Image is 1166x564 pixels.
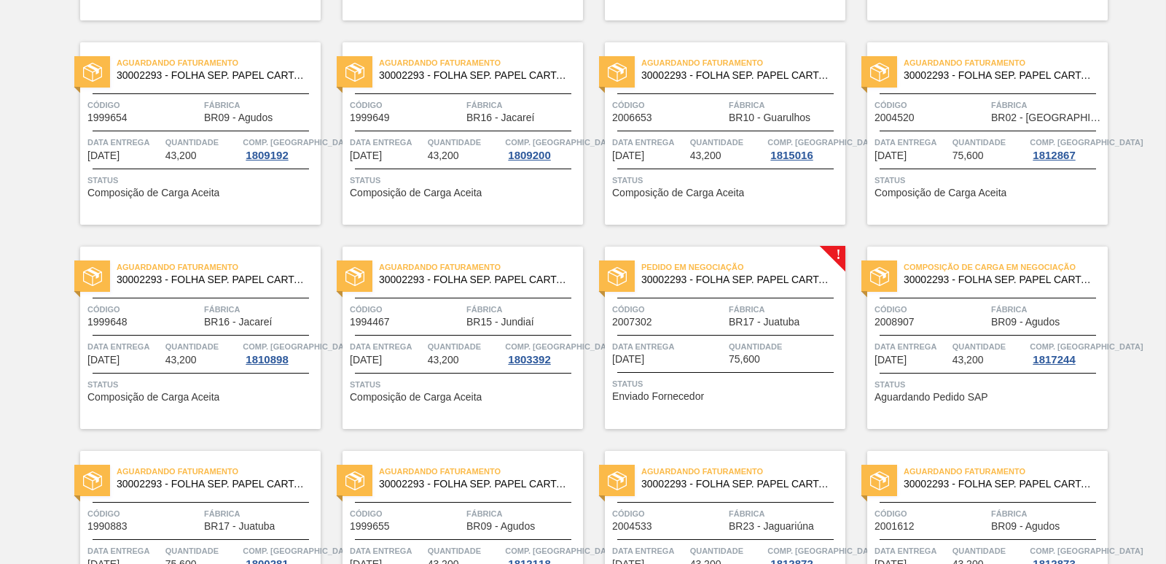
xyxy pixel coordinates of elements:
a: Comp. [GEOGRAPHIC_DATA]1809200 [505,135,579,161]
span: Data entrega [612,544,686,558]
span: Composição de Carga Aceita [87,392,219,403]
span: Data entrega [350,544,424,558]
span: BR17 - Juatuba [204,521,275,532]
span: Quantidade [952,544,1027,558]
span: 11/09/2025 [87,150,120,161]
span: 30002293 - FOLHA SEP. PAPEL CARTAO 1200x1000M 350g [904,479,1096,490]
span: Status [874,173,1104,188]
span: 12/09/2025 [350,150,382,161]
span: 2008907 [874,317,915,328]
span: 1994467 [350,317,390,328]
span: 17/09/2025 [874,355,907,366]
span: BR09 - Agudos [466,521,535,532]
span: 75,600 [952,150,984,161]
span: 1999649 [350,112,390,123]
img: status [83,471,102,490]
span: Quantidade [428,135,502,150]
div: 1809200 [505,150,553,161]
span: BR23 - Jaguariúna [729,521,814,532]
span: Código [874,98,987,112]
span: 43,200 [428,355,459,366]
span: 43,200 [165,150,197,161]
span: Data entrega [874,135,949,150]
span: BR15 - Jundiaí [466,317,534,328]
span: Código [874,506,987,521]
span: Quantidade [428,339,502,354]
span: Fábrica [991,98,1104,112]
span: 13/09/2025 [612,150,644,161]
span: Status [612,173,842,188]
img: status [608,63,627,82]
span: 43,200 [690,150,721,161]
div: 1803392 [505,354,553,366]
span: Data entrega [350,135,424,150]
span: Código [87,98,200,112]
span: BR09 - Agudos [991,521,1060,532]
span: 30002293 - FOLHA SEP. PAPEL CARTAO 1200x1000M 350g [379,479,571,490]
div: 1817244 [1030,354,1078,366]
span: Quantidade [165,135,240,150]
span: Comp. Carga [1030,339,1143,354]
span: 30002293 - FOLHA SEP. PAPEL CARTAO 1200x1000M 350g [641,479,834,490]
span: Aguardando Faturamento [379,55,583,70]
span: Status [612,376,842,391]
span: Código [350,302,463,317]
span: Aguardando Faturamento [117,464,321,479]
span: Composição de Carga Aceita [87,188,219,198]
span: 1999654 [87,112,128,123]
span: Código [612,98,725,112]
span: 2001612 [874,521,915,532]
span: BR09 - Agudos [204,112,273,123]
span: 30002293 - FOLHA SEP. PAPEL CARTAO 1200x1000M 350g [641,70,834,81]
span: 1999648 [87,317,128,328]
span: Aguardando Faturamento [641,55,845,70]
div: 1815016 [767,150,815,161]
span: Fábrica [204,302,317,317]
span: BR09 - Agudos [991,317,1060,328]
img: status [83,267,102,286]
span: 75,600 [729,354,760,365]
span: Código [350,506,463,521]
span: 30002293 - FOLHA SEP. PAPEL CARTAO 1200x1000M 350g [904,274,1096,285]
span: 30002293 - FOLHA SEP. PAPEL CARTAO 1200x1000M 350g [117,274,309,285]
span: 2007302 [612,317,652,328]
span: Data entrega [874,544,949,558]
span: 30002293 - FOLHA SEP. PAPEL CARTAO 1200x1000M 350g [379,70,571,81]
img: status [345,471,364,490]
span: Composição de Carga Aceita [350,188,482,198]
a: !statusPedido em Negociação30002293 - FOLHA SEP. PAPEL CARTAO 1200x1000M 350gCódigo2007302Fábrica... [583,247,845,429]
span: Comp. Carga [1030,544,1143,558]
span: Fábrica [991,506,1104,521]
img: status [345,63,364,82]
span: Fábrica [204,98,317,112]
a: Comp. [GEOGRAPHIC_DATA]1809192 [243,135,317,161]
span: Data entrega [87,544,162,558]
span: Comp. Carga [1030,135,1143,150]
div: 1810898 [243,354,291,366]
span: Fábrica [466,506,579,521]
span: Código [350,98,463,112]
span: Data entrega [350,339,424,354]
span: Aguardando Faturamento [904,55,1108,70]
span: BR16 - Jacareí [204,317,272,328]
span: Status [87,377,317,392]
span: Enviado Fornecedor [612,391,704,402]
span: 43,200 [428,150,459,161]
a: Comp. [GEOGRAPHIC_DATA]1817244 [1030,339,1104,366]
span: Aguardando Faturamento [904,464,1108,479]
span: 17/09/2025 [612,354,644,365]
span: Data entrega [612,135,686,150]
a: Comp. [GEOGRAPHIC_DATA]1815016 [767,135,842,161]
img: status [870,471,889,490]
a: statusAguardando Faturamento30002293 - FOLHA SEP. PAPEL CARTAO 1200x1000M 350gCódigo1999648Fábric... [58,247,321,429]
span: Data entrega [612,339,725,354]
span: BR10 - Guarulhos [729,112,810,123]
span: 2004533 [612,521,652,532]
span: Status [350,173,579,188]
span: 15/09/2025 [874,150,907,161]
span: Quantidade [428,544,502,558]
span: 30002293 - FOLHA SEP. PAPEL CARTAO 1200x1000M 350g [641,274,834,285]
span: 30002293 - FOLHA SEP. PAPEL CARTAO 1200x1000M 350g [117,70,309,81]
span: Data entrega [87,339,162,354]
span: Código [87,506,200,521]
